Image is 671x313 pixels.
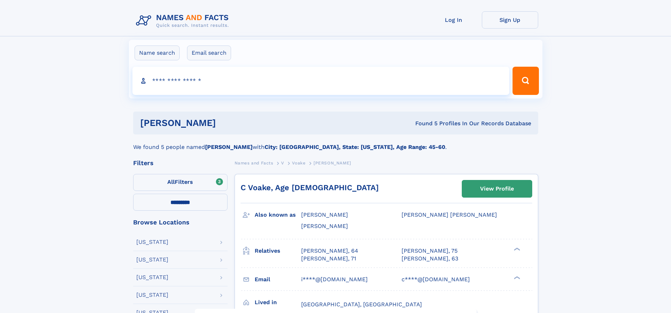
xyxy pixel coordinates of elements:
img: Logo Names and Facts [133,11,235,30]
div: ❯ [512,275,521,280]
h3: Email [255,273,301,285]
a: [PERSON_NAME], 71 [301,255,356,263]
label: Name search [135,46,180,60]
h3: Also known as [255,209,301,221]
div: Found 5 Profiles In Our Records Database [316,120,531,127]
a: C Voake, Age [DEMOGRAPHIC_DATA] [241,183,379,192]
b: [PERSON_NAME] [205,144,253,150]
div: [US_STATE] [136,292,168,298]
div: Filters [133,160,228,166]
h3: Lived in [255,296,301,308]
b: City: [GEOGRAPHIC_DATA], State: [US_STATE], Age Range: 45-60 [265,144,445,150]
a: [PERSON_NAME], 64 [301,247,358,255]
span: [PERSON_NAME] [PERSON_NAME] [402,211,497,218]
label: Filters [133,174,228,191]
div: We found 5 people named with . [133,134,538,151]
a: View Profile [462,180,532,197]
a: Names and Facts [235,158,273,167]
a: V [281,158,284,167]
button: Search Button [512,67,539,95]
h3: Relatives [255,245,301,257]
span: [PERSON_NAME] [301,211,348,218]
div: [US_STATE] [136,275,168,280]
a: [PERSON_NAME], 63 [402,255,458,263]
span: [PERSON_NAME] [313,161,351,165]
div: View Profile [480,181,514,197]
span: Voake [292,161,305,165]
div: Browse Locations [133,219,228,225]
span: V [281,161,284,165]
a: Log In [425,11,482,29]
span: [PERSON_NAME] [301,223,348,229]
span: [GEOGRAPHIC_DATA], [GEOGRAPHIC_DATA] [301,301,422,308]
h1: [PERSON_NAME] [140,119,316,127]
label: Email search [187,46,231,60]
div: ❯ [512,247,521,251]
a: Sign Up [482,11,538,29]
div: [US_STATE] [136,239,168,245]
a: [PERSON_NAME], 75 [402,247,458,255]
div: [US_STATE] [136,257,168,263]
a: Voake [292,158,305,167]
span: All [167,179,175,185]
input: search input [132,67,510,95]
